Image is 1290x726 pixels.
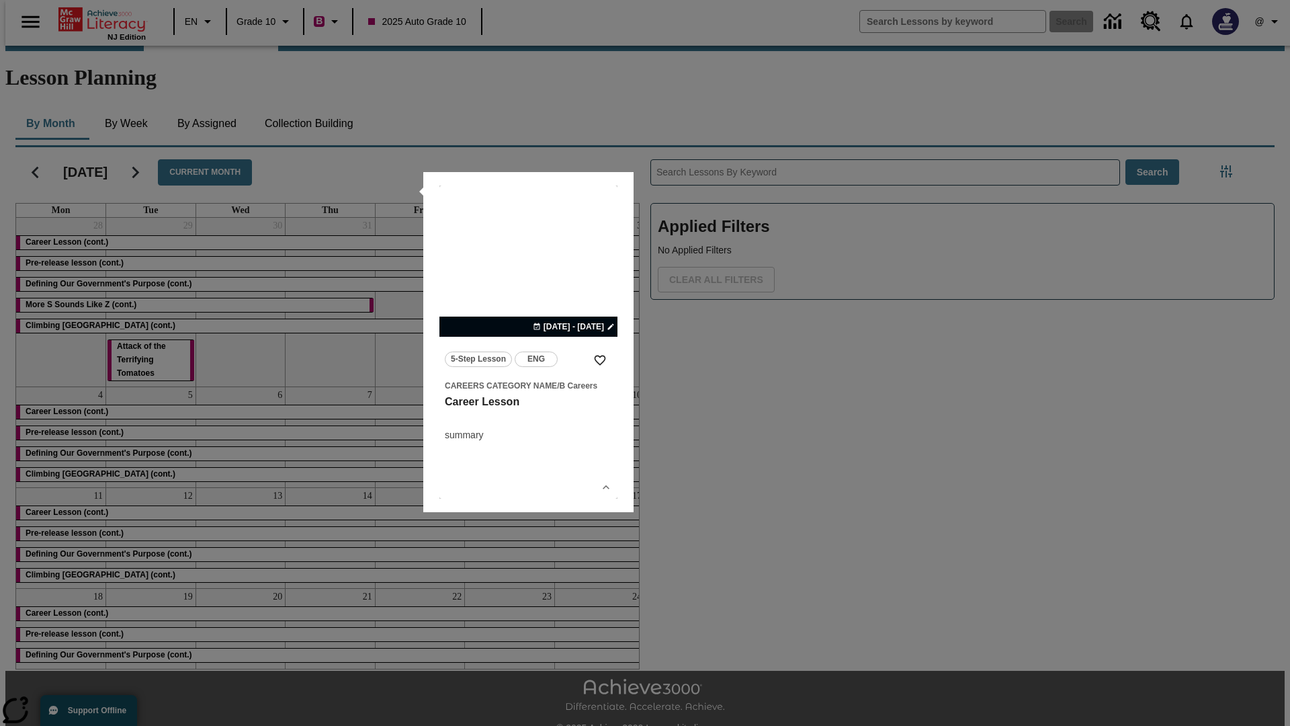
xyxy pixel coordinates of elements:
h4: undefined [445,409,612,426]
button: Show Details [596,477,616,497]
span: / [557,381,559,391]
span: Topic: Careers Category Name/B Careers [445,378,612,393]
div: summary [445,428,612,442]
span: 5-Step Lesson [451,352,506,366]
span: [DATE] - [DATE] [544,321,604,333]
button: ENG [515,352,558,367]
span: ENG [527,352,545,366]
span: B Careers [559,381,597,391]
button: Jan 13 - Jan 17 Choose Dates [530,321,617,333]
div: lesson details [439,186,617,499]
button: Add to Favorites [588,348,612,372]
button: 5-Step Lesson [445,352,512,367]
h3: Career Lesson [445,395,612,409]
span: Careers Category Name [445,381,557,391]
